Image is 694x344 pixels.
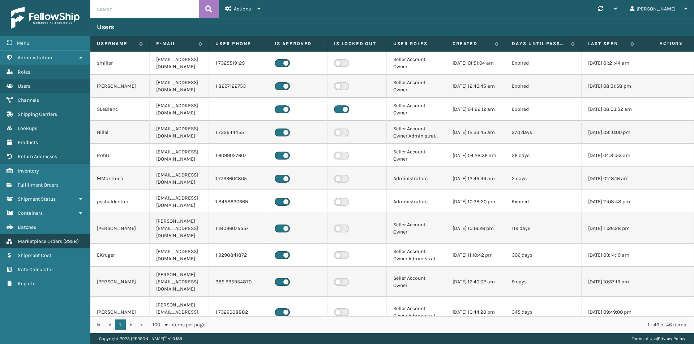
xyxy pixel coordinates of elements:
[97,23,114,31] h3: Users
[209,52,268,75] td: 1 7325519129
[18,153,57,160] span: Return Addresses
[582,244,641,267] td: [DATE] 03:14:19 am
[150,213,209,244] td: [PERSON_NAME][EMAIL_ADDRESS][DOMAIN_NAME]
[18,97,39,103] span: Channels
[209,267,268,297] td: 385 995954870
[209,121,268,144] td: 1 7326444551
[387,75,446,98] td: Seller Account Owner
[582,98,641,121] td: [DATE] 08:03:52 am
[18,168,39,174] span: Inventory
[90,190,150,213] td: pschuldenfrei
[387,167,446,190] td: Administrators
[18,125,37,131] span: Lookups
[11,7,80,29] img: logo
[150,167,209,190] td: [EMAIL_ADDRESS][DOMAIN_NAME]
[446,167,505,190] td: [DATE] 12:45:49 am
[582,144,641,167] td: [DATE] 04:31:53 am
[209,167,268,190] td: 1 7733604805
[387,244,446,267] td: Seller Account Owner,Administrators
[18,139,38,145] span: Products
[512,40,567,47] label: Days until password expires
[387,121,446,144] td: Seller Account Owner,Administrators
[393,40,439,47] label: User Roles
[582,52,641,75] td: [DATE] 01:21:44 am
[18,266,53,273] span: Rate Calculator
[505,190,582,213] td: Expired
[90,297,150,327] td: [PERSON_NAME]
[90,167,150,190] td: MMontrose
[387,190,446,213] td: Administrators
[446,52,505,75] td: [DATE] 01:51:04 am
[150,52,209,75] td: [EMAIL_ADDRESS][DOMAIN_NAME]
[90,121,150,144] td: Hillel
[150,297,209,327] td: [PERSON_NAME][EMAIL_ADDRESS][DOMAIN_NAME]
[582,121,641,144] td: [DATE] 09:10:00 pm
[215,40,261,47] label: User phone
[18,83,30,89] span: Users
[99,333,182,344] p: Copyright 2023 [PERSON_NAME]™ v 1.0.189
[446,244,505,267] td: [DATE] 11:10:42 pm
[18,252,51,258] span: Shipment Cost
[446,121,505,144] td: [DATE] 12:33:45 am
[18,280,35,287] span: Reports
[18,111,57,117] span: Shipping Carriers
[505,98,582,121] td: Expired
[150,75,209,98] td: [EMAIL_ADDRESS][DOMAIN_NAME]
[582,190,641,213] td: [DATE] 11:08:48 pm
[150,144,209,167] td: [EMAIL_ADDRESS][DOMAIN_NAME]
[582,75,641,98] td: [DATE] 08:31:58 pm
[505,213,582,244] td: 119 days
[150,267,209,297] td: [PERSON_NAME][EMAIL_ADDRESS][DOMAIN_NAME]
[505,52,582,75] td: Expired
[505,144,582,167] td: 26 days
[505,267,582,297] td: 9 days
[215,321,686,328] div: 1 - 46 of 46 items
[505,244,582,267] td: 306 days
[18,69,30,75] span: Roles
[150,98,209,121] td: [EMAIL_ADDRESS][DOMAIN_NAME]
[505,75,582,98] td: Expired
[446,190,505,213] td: [DATE] 10:38:20 pm
[18,238,62,244] span: Marketplace Orders
[453,40,491,47] label: Created
[632,333,685,344] div: |
[505,121,582,144] td: 270 days
[90,75,150,98] td: [PERSON_NAME]
[387,213,446,244] td: Seller Account Owner
[387,52,446,75] td: Seller Account Owner
[582,267,641,297] td: [DATE] 10:37:19 pm
[209,144,268,167] td: 1 6099027607
[275,40,321,47] label: Is Approved
[387,98,446,121] td: Seller Account Owner
[658,336,685,341] a: Privacy Policy
[582,297,641,327] td: [DATE] 09:49:00 pm
[632,336,657,341] a: Terms of Use
[505,297,582,327] td: 345 days
[387,267,446,297] td: Seller Account Owner
[90,52,150,75] td: smiller
[90,144,150,167] td: RobG
[209,244,268,267] td: 1 9298841872
[446,267,505,297] td: [DATE] 12:40:02 am
[115,319,126,330] a: 1
[588,40,627,47] label: Last Seen
[505,167,582,190] td: 2 days
[90,244,150,267] td: EKruger
[18,182,59,188] span: Fulfillment Orders
[153,321,163,328] span: 100
[446,297,505,327] td: [DATE] 10:44:20 pm
[63,238,79,244] span: ( 2958 )
[209,213,268,244] td: 1 18096075557
[18,224,36,230] span: Batches
[209,75,268,98] td: 1 8297122753
[150,190,209,213] td: [EMAIL_ADDRESS][DOMAIN_NAME]
[150,121,209,144] td: [EMAIL_ADDRESS][DOMAIN_NAME]
[18,55,52,61] span: Administration
[446,98,505,121] td: [DATE] 04:22:12 am
[234,6,251,12] span: Actions
[387,297,446,327] td: Seller Account Owner,Administrators
[446,144,505,167] td: [DATE] 04:28:36 am
[90,98,150,121] td: SLeBlanc
[446,213,505,244] td: [DATE] 10:16:26 pm
[18,210,43,216] span: Containers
